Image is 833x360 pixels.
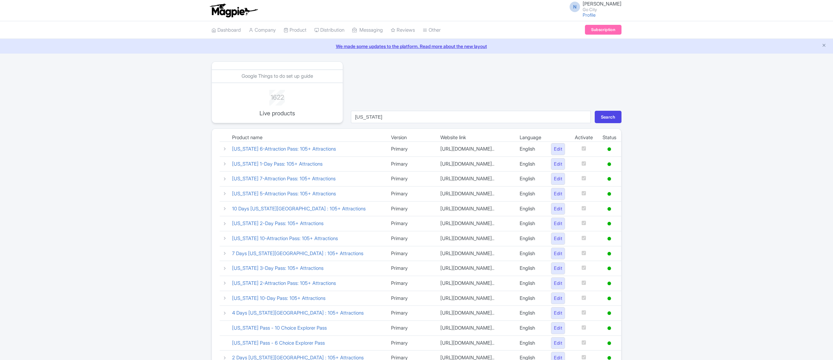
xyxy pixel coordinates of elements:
[515,134,546,142] td: Language
[250,109,304,118] p: Live products
[232,175,336,182] a: [US_STATE] 7-Attraction Pass: 105+ Attractions
[598,134,621,142] td: Status
[435,216,515,231] td: [URL][DOMAIN_NAME]..
[435,276,515,291] td: [URL][DOMAIN_NAME]..
[232,161,322,167] a: [US_STATE] 1-Day Pass: 105+ Attractions
[232,265,323,271] a: [US_STATE] 3-Day Pass: 105+ Attractions
[551,143,565,155] a: Edit
[4,43,829,50] a: We made some updates to the platform. Read more about the new layout
[232,250,363,256] a: 7 Days [US_STATE][GEOGRAPHIC_DATA] : 105+ Attractions
[515,156,546,172] td: English
[583,8,621,12] small: Go City
[391,21,415,39] a: Reviews
[551,203,565,215] a: Edit
[314,21,344,39] a: Distribution
[232,280,336,286] a: [US_STATE] 2-Attraction Pass: 105+ Attractions
[386,201,436,216] td: Primary
[515,276,546,291] td: English
[595,111,621,123] button: Search
[232,235,338,241] a: [US_STATE] 10-Attraction Pass: 105+ Attractions
[551,307,565,319] a: Edit
[435,291,515,306] td: [URL][DOMAIN_NAME]..
[583,12,596,18] a: Profile
[551,277,565,289] a: Edit
[551,173,565,185] a: Edit
[232,190,336,197] a: [US_STATE] 5-Attraction Pass: 105+ Attractions
[551,337,565,349] a: Edit
[585,25,621,35] a: Subscription
[386,246,436,261] td: Primary
[386,172,436,187] td: Primary
[386,261,436,276] td: Primary
[242,73,313,79] a: Google Things to do set up guide
[515,261,546,276] td: English
[551,322,565,334] a: Edit
[435,261,515,276] td: [URL][DOMAIN_NAME]..
[212,21,241,39] a: Dashboard
[352,21,383,39] a: Messaging
[351,111,591,123] input: Search...
[232,146,336,152] a: [US_STATE] 6-Attraction Pass: 105+ Attractions
[386,142,436,157] td: Primary
[435,156,515,172] td: [URL][DOMAIN_NAME]..
[386,186,436,201] td: Primary
[386,134,436,142] td: Version
[435,186,515,201] td: [URL][DOMAIN_NAME]..
[435,134,515,142] td: Website link
[208,3,259,18] img: logo-ab69f6fb50320c5b225c76a69d11143b.png
[435,246,515,261] td: [URL][DOMAIN_NAME]..
[551,262,565,274] a: Edit
[515,335,546,351] td: English
[515,231,546,246] td: English
[232,220,323,226] a: [US_STATE] 2-Day Pass: 105+ Attractions
[551,188,565,200] a: Edit
[386,156,436,172] td: Primary
[551,292,565,304] a: Edit
[386,276,436,291] td: Primary
[232,325,327,331] a: [US_STATE] Pass - 10 Choice Explorer Pass
[515,172,546,187] td: English
[515,246,546,261] td: English
[551,218,565,230] a: Edit
[515,142,546,157] td: English
[570,2,580,12] span: N
[232,295,325,301] a: [US_STATE] 10-Day Pass: 105+ Attractions
[515,306,546,321] td: English
[284,21,306,39] a: Product
[515,291,546,306] td: English
[232,340,325,346] a: [US_STATE] Pass - 6 Choice Explorer Pass
[386,291,436,306] td: Primary
[250,90,304,102] div: 1622
[227,134,386,142] td: Product name
[822,42,826,50] button: Close announcement
[435,320,515,335] td: [URL][DOMAIN_NAME]..
[551,158,565,170] a: Edit
[232,310,364,316] a: 4 Days [US_STATE][GEOGRAPHIC_DATA] : 105+ Attractions
[386,306,436,321] td: Primary
[386,320,436,335] td: Primary
[551,248,565,260] a: Edit
[435,306,515,321] td: [URL][DOMAIN_NAME]..
[583,1,621,7] span: [PERSON_NAME]
[435,335,515,351] td: [URL][DOMAIN_NAME]..
[423,21,441,39] a: Other
[386,216,436,231] td: Primary
[386,335,436,351] td: Primary
[435,231,515,246] td: [URL][DOMAIN_NAME]..
[515,201,546,216] td: English
[515,186,546,201] td: English
[566,1,621,12] a: N [PERSON_NAME] Go City
[515,320,546,335] td: English
[435,172,515,187] td: [URL][DOMAIN_NAME]..
[249,21,276,39] a: Company
[386,231,436,246] td: Primary
[232,205,366,212] a: 10 Days [US_STATE][GEOGRAPHIC_DATA] : 105+ Attractions
[515,216,546,231] td: English
[435,201,515,216] td: [URL][DOMAIN_NAME]..
[570,134,598,142] td: Activate
[551,233,565,245] a: Edit
[435,142,515,157] td: [URL][DOMAIN_NAME]..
